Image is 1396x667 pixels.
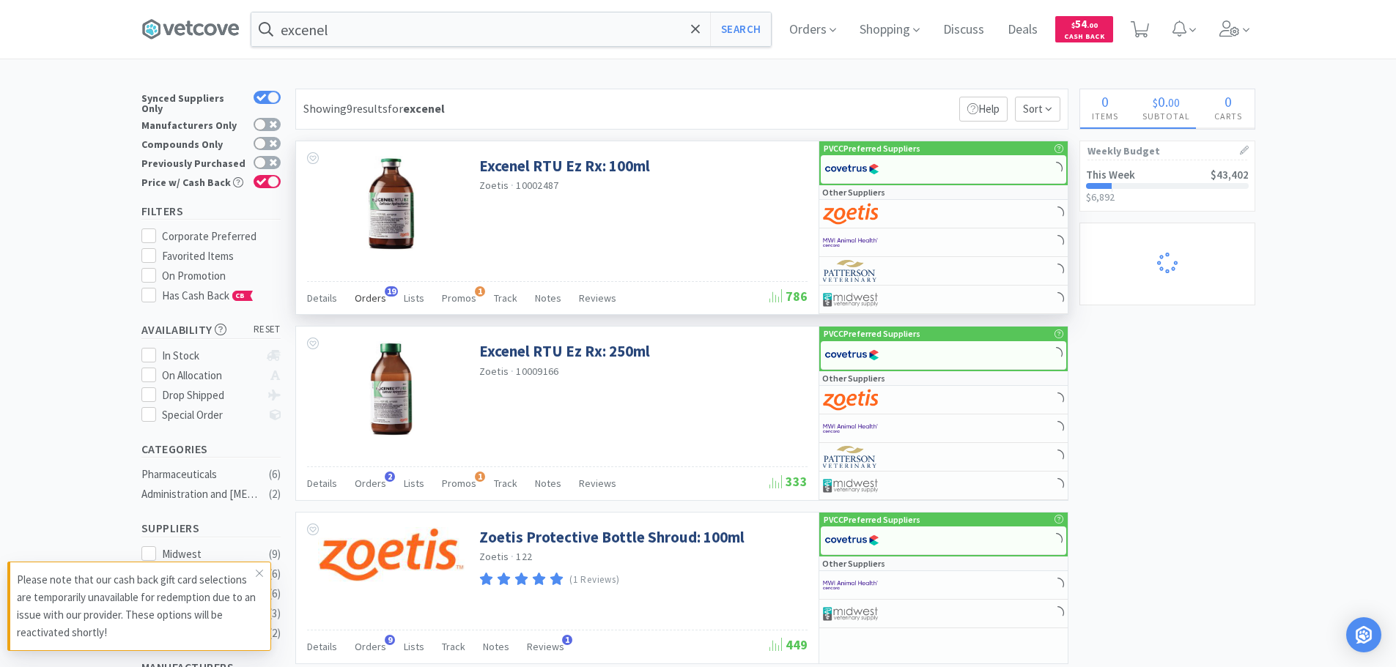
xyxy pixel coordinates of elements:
div: ( 2 ) [269,625,281,642]
img: a673e5ab4e5e497494167fe422e9a3ab.png [823,389,878,411]
span: Details [307,640,337,653]
h4: Subtotal [1131,109,1203,123]
div: ( 2 ) [269,485,281,503]
span: Notes [483,640,509,653]
span: Notes [535,291,561,305]
p: PVCC Preferred Suppliers [824,327,920,340]
span: 1 [475,472,485,482]
span: $6,892 [1086,190,1115,204]
input: Search by item, sku, manufacturer, ingredient, size... [251,12,771,46]
span: 00 [1168,95,1180,110]
div: Special Order [162,406,259,424]
span: Orders [355,640,386,653]
h4: Carts [1203,109,1255,123]
span: · [511,550,514,563]
a: Discuss [937,23,990,37]
span: 19 [385,286,398,297]
h2: This Week [1086,169,1135,180]
span: reset [254,322,281,338]
span: 1 [475,286,485,297]
img: f6b2451649754179b5b4e0c70c3f7cb0_2.png [823,574,878,596]
p: Please note that our cash back gift card selections are temporarily unavailable for redemption du... [17,571,256,641]
div: Synced Suppliers Only [141,91,246,113]
a: Excenel RTU Ez Rx: 250ml [479,341,650,361]
img: f5e969b455434c6296c6d81ef179fa71_3.png [823,260,878,282]
span: 10002487 [516,179,558,192]
img: 61677b23de164094a23bd84f6caf6b50_132376.jpeg [344,156,439,251]
span: Has Cash Back [162,288,254,302]
a: Zoetis Protective Bottle Shroud: 100ml [479,527,745,547]
span: Details [307,477,337,490]
span: 1 [562,635,572,645]
h1: Weekly Budget [1087,141,1247,160]
span: Reviews [579,291,616,305]
button: Search [710,12,771,46]
span: 333 [769,473,808,490]
span: Orders [355,477,386,490]
span: for [388,101,445,116]
h5: Filters [141,203,281,220]
span: Sort [1015,97,1060,122]
h5: Suppliers [141,520,281,537]
div: Drop Shipped [162,387,259,404]
div: Corporate Preferred [162,228,281,245]
span: Cash Back [1064,33,1104,42]
span: Track [494,291,517,305]
img: f5e969b455434c6296c6d81ef179fa71_3.png [823,446,878,468]
div: Administration and [MEDICAL_DATA] [141,485,260,503]
span: Details [307,291,337,305]
img: 77fca1acd8b6420a9015268ca798ef17_1.png [824,529,879,551]
span: $ [1153,95,1158,110]
span: 0 [1158,92,1165,111]
span: 10009166 [516,365,558,378]
span: Promos [442,291,476,305]
p: PVCC Preferred Suppliers [824,141,920,155]
a: Excenel RTU Ez Rx: 100ml [479,156,650,176]
div: In Stock [162,347,259,365]
a: Zoetis [479,550,509,563]
p: Other Suppliers [822,556,885,570]
img: f6b2451649754179b5b4e0c70c3f7cb0_2.png [823,417,878,439]
p: Other Suppliers [822,185,885,199]
img: 5608c4be996d4ab0b692199e62b68419_132378.jpeg [344,341,439,436]
span: Orders [355,291,386,305]
div: Favorited Items [162,247,281,265]
span: 449 [769,636,808,653]
img: 4dd14cff54a648ac9e977f0c5da9bc2e_5.png [823,474,878,496]
a: Deals [1002,23,1044,37]
span: Reviews [527,640,564,653]
h4: Items [1080,109,1131,123]
span: 0 [1225,92,1232,111]
span: · [511,179,514,192]
img: f6b2451649754179b5b4e0c70c3f7cb0_2.png [823,231,878,253]
h5: Availability [141,321,281,338]
span: Reviews [579,477,616,490]
div: On Allocation [162,367,259,384]
span: 786 [769,288,808,305]
span: 0 [1101,92,1109,111]
span: 2 [385,472,395,482]
span: $ [1071,21,1075,30]
span: . 00 [1087,21,1098,30]
div: ( 9 ) [269,545,281,563]
span: · [511,365,514,378]
div: Pharmaceuticals [141,466,260,483]
div: Compounds Only [141,137,246,149]
span: Lists [404,477,424,490]
span: Track [442,640,465,653]
strong: excenel [403,101,445,116]
div: Midwest [162,545,253,563]
div: Price w/ Cash Back [141,175,246,187]
p: Other Suppliers [822,371,885,385]
div: On Promotion [162,267,281,285]
span: Lists [404,640,424,653]
span: $43,402 [1211,168,1249,182]
span: CB [233,291,248,300]
span: 9 [385,635,395,645]
p: PVCC Preferred Suppliers [824,513,920,526]
div: Open Intercom Messenger [1346,617,1381,652]
div: Previously Purchased [141,156,246,168]
p: Help [959,97,1008,122]
div: Manufacturers Only [141,118,246,130]
img: 77fca1acd8b6420a9015268ca798ef17_1.png [824,158,879,180]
